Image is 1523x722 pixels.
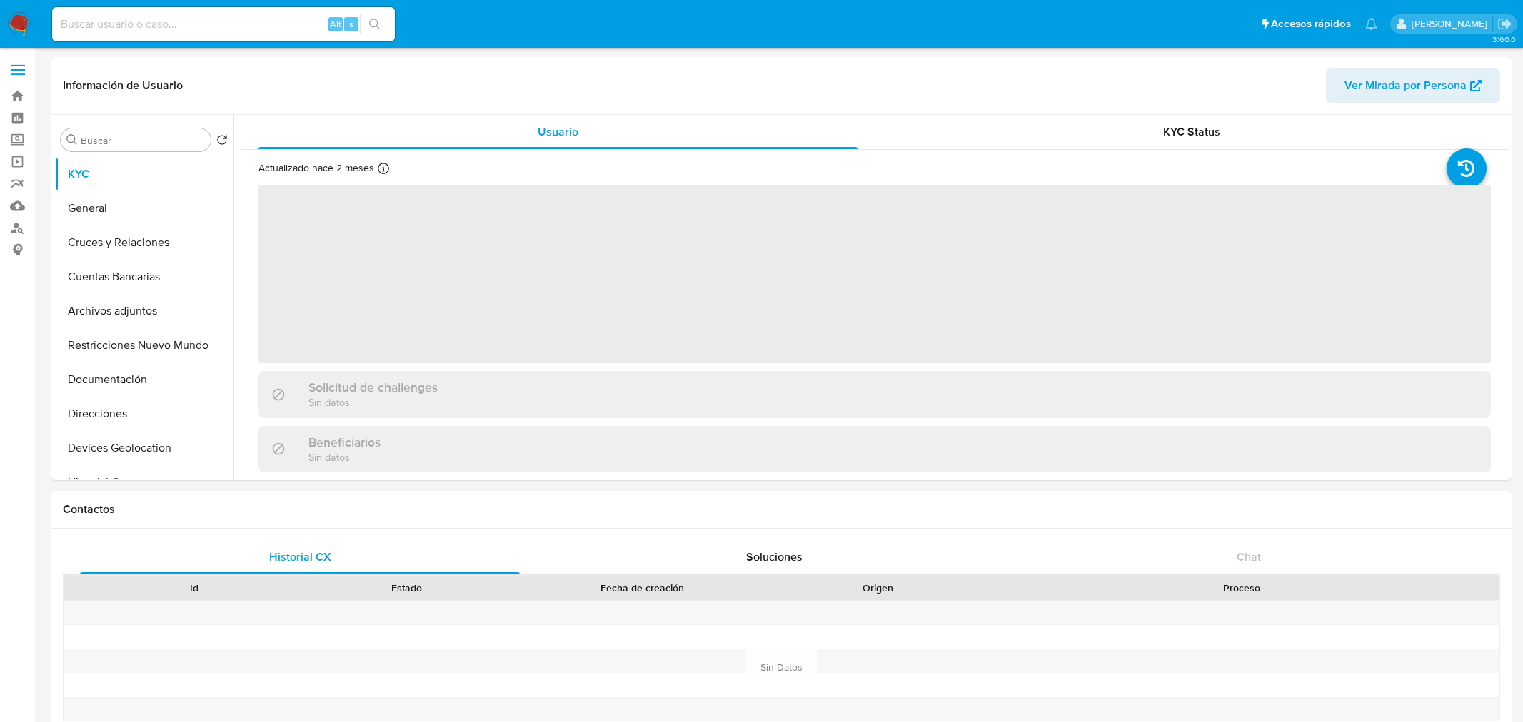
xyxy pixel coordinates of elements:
[66,134,78,146] button: Buscar
[1326,68,1500,103] button: Ver Mirada por Persona
[1412,17,1492,31] p: fernando.ftapiamartinez@mercadolibre.com.mx
[308,380,438,395] h3: Solicitud de challenges
[55,225,233,260] button: Cruces y Relaciones
[258,426,1491,472] div: BeneficiariosSin datos
[55,397,233,431] button: Direcciones
[55,191,233,225] button: General
[746,549,803,565] span: Soluciones
[1163,123,1220,140] span: KYC Status
[55,465,233,499] button: Historial Casos
[538,123,578,140] span: Usuario
[308,450,381,464] p: Sin datos
[1497,16,1512,31] a: Salir
[55,328,233,362] button: Restricciones Nuevo Mundo
[1237,549,1261,565] span: Chat
[360,14,389,34] button: search-icon
[994,581,1489,595] div: Proceso
[258,185,1491,363] span: ‌
[269,549,331,565] span: Historial CX
[55,431,233,465] button: Devices Geolocation
[1271,16,1351,31] span: Accesos rápidos
[330,17,341,31] span: Alt
[308,434,381,450] h3: Beneficiarios
[52,15,395,34] input: Buscar usuario o caso...
[522,581,762,595] div: Fecha de creación
[55,260,233,294] button: Cuentas Bancarias
[258,161,374,175] p: Actualizado hace 2 meses
[55,362,233,397] button: Documentación
[81,134,205,147] input: Buscar
[216,134,228,150] button: Volver al orden por defecto
[55,294,233,328] button: Archivos adjuntos
[258,371,1491,417] div: Solicitud de challengesSin datos
[99,581,291,595] div: Id
[63,502,1500,517] h1: Contactos
[311,581,503,595] div: Estado
[1344,68,1467,103] span: Ver Mirada por Persona
[349,17,353,31] span: s
[1365,18,1377,30] a: Notificaciones
[308,395,438,409] p: Sin datos
[63,78,183,93] h1: Información de Usuario
[782,581,974,595] div: Origen
[55,157,233,191] button: KYC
